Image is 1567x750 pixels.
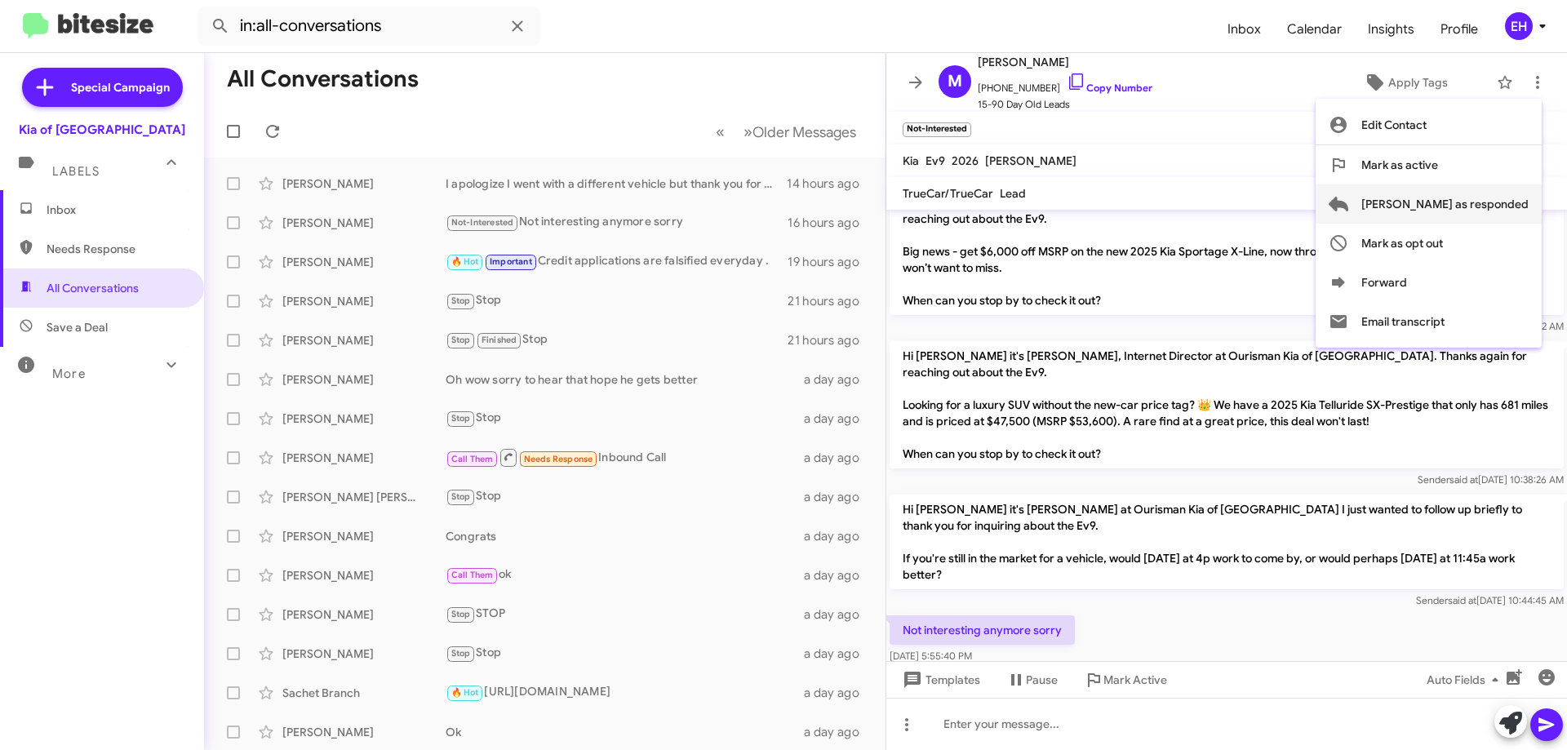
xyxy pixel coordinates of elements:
button: Email transcript [1316,302,1542,341]
button: Forward [1316,263,1542,302]
span: Mark as active [1361,145,1438,184]
span: Mark as opt out [1361,224,1443,263]
span: [PERSON_NAME] as responded [1361,184,1529,224]
span: Edit Contact [1361,105,1427,144]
